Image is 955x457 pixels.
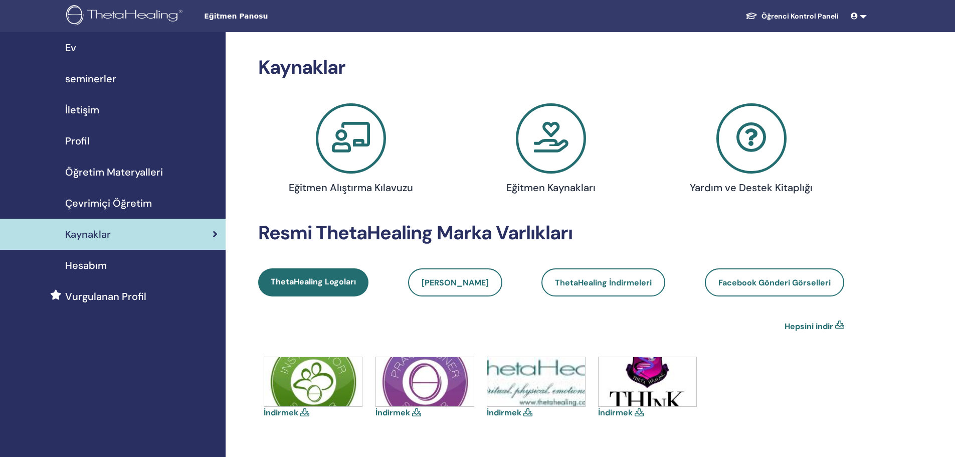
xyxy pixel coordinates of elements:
h2: Kaynaklar [258,56,844,79]
span: Facebook Gönderi Görselleri [718,277,831,288]
span: Kaynaklar [65,227,111,242]
span: Öğretim Materyalleri [65,165,163,180]
h4: Eğitmen Alıştırma Kılavuzu [285,182,417,194]
span: Vurgulanan Profil [65,289,146,304]
a: Eğitmen Alıştırma Kılavuzu [257,103,445,198]
a: Facebook Gönderi Görselleri [705,268,844,296]
span: Ev [65,40,76,55]
a: Yardım ve Destek Kitaplığı [657,103,846,198]
a: Hepsini indir [785,321,833,333]
a: ThetaHealing Logoları [258,268,368,296]
a: İndirmek [375,407,410,418]
span: Eğitmen Panosu [204,11,354,22]
span: ThetaHealing İndirmeleri [555,277,652,288]
h4: Eğitmen Kaynakları [485,182,617,194]
span: seminerler [65,71,116,86]
img: logo.png [66,5,186,28]
h4: Yardım ve Destek Kitaplığı [686,182,818,194]
span: Çevrimiçi Öğretim [65,196,152,211]
a: Eğitmen Kaynakları [457,103,646,198]
span: [PERSON_NAME] [422,277,489,288]
span: Hesabım [65,258,107,273]
img: icons-instructor.jpg [264,357,362,406]
a: İndirmek [264,407,298,418]
img: thetahealing-logo-a-copy.jpg [487,357,585,406]
img: icons-practitioner.jpg [376,357,474,406]
h2: Resmi ThetaHealing Marka Varlıkları [258,222,844,245]
a: ThetaHealing İndirmeleri [541,268,665,296]
span: Profil [65,133,90,148]
a: [PERSON_NAME] [408,268,502,296]
a: İndirmek [598,407,633,418]
a: Öğrenci Kontrol Paneli [737,7,847,26]
span: ThetaHealing Logoları [271,276,356,287]
img: think-shield.jpg [599,357,696,406]
a: İndirmek [487,407,521,418]
img: graduation-cap-white.svg [745,12,757,20]
span: İletişim [65,102,99,117]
